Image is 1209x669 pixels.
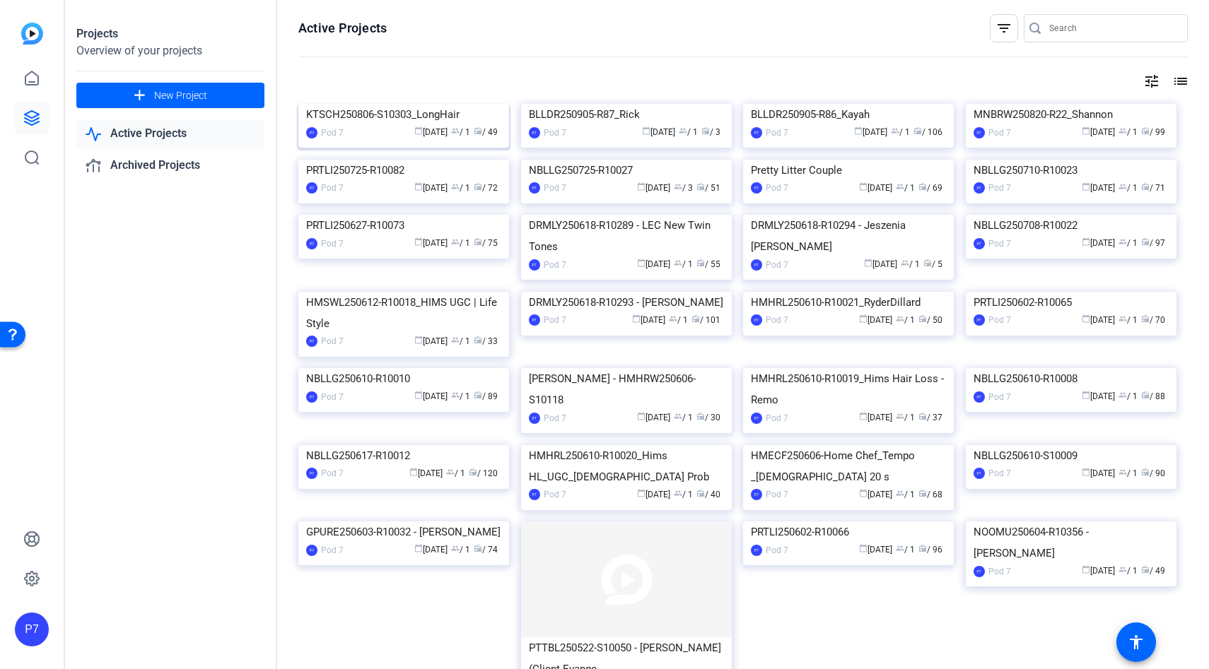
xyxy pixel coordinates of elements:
mat-icon: tune [1143,73,1160,90]
div: NOOMU250604-R10356 - [PERSON_NAME] [974,521,1169,564]
span: / 69 [918,183,942,193]
span: / 30 [696,413,720,422]
div: P7 [306,545,317,556]
div: Pod 7 [544,487,566,502]
span: / 1 [674,259,693,269]
span: / 70 [1141,315,1165,325]
div: BLLDR250905-R86_Kayah [751,104,946,125]
span: radio [1141,237,1150,246]
div: Pod 7 [988,237,1011,251]
span: / 1 [1119,127,1138,137]
span: / 1 [451,336,470,346]
div: KTSCH250806-S10303_LongHair [306,104,501,125]
span: radio [1141,314,1150,323]
div: Pod 7 [544,411,566,425]
a: Active Projects [76,119,264,148]
span: radio [913,126,922,135]
span: calendar_today [637,259,646,267]
div: Pod 7 [766,181,788,195]
div: NBLLG250610-R10010 [306,368,501,389]
span: group [451,391,460,399]
span: group [674,259,682,267]
span: / 1 [901,259,920,269]
div: P7 [751,314,762,326]
div: P7 [974,238,985,249]
mat-icon: accessibility [1128,634,1145,651]
div: Pod 7 [321,466,344,480]
span: group [1119,237,1127,246]
div: Pod 7 [766,126,788,140]
div: P7 [15,612,49,646]
div: P7 [306,468,317,479]
span: group [1119,126,1127,135]
span: radio [918,182,927,191]
div: Pod 7 [321,334,344,348]
div: PRTLI250627-R10073 [306,215,501,236]
span: radio [918,489,927,497]
span: group [451,126,460,135]
div: HMECF250606-Home Chef_Tempo _[DEMOGRAPHIC_DATA] 20 s [751,445,946,487]
div: Pod 7 [544,126,566,140]
span: radio [474,544,482,552]
div: Pod 7 [988,390,1011,404]
div: P7 [306,391,317,403]
span: / 40 [696,490,720,499]
div: HMHRL250610-R10020_Hims HL_UGC_[DEMOGRAPHIC_DATA] Prob [529,445,724,487]
span: calendar_today [414,336,423,344]
div: Pod 7 [766,543,788,557]
span: group [669,314,677,323]
span: / 90 [1141,468,1165,478]
span: [DATE] [859,413,892,422]
span: [DATE] [637,183,670,193]
span: group [896,489,904,497]
span: / 1 [451,545,470,555]
span: / 72 [474,183,498,193]
span: [DATE] [414,183,448,193]
span: group [674,489,682,497]
span: / 37 [918,413,942,422]
span: calendar_today [1082,314,1090,323]
div: P7 [751,259,762,271]
div: [PERSON_NAME] - HMHRW250606-S10118 [529,368,724,410]
div: Pretty Litter Couple [751,160,946,181]
span: group [901,259,909,267]
span: calendar_today [859,314,868,323]
span: calendar_today [859,412,868,420]
div: P7 [529,259,540,271]
span: calendar_today [414,182,423,191]
div: P7 [974,391,985,403]
mat-icon: filter_list [995,20,1012,37]
span: radio [918,544,927,552]
div: DRMLY250618-R10289 - LEC New Twin Tones [529,215,724,257]
span: [DATE] [642,127,675,137]
div: P7 [974,182,985,194]
span: radio [696,489,705,497]
span: [DATE] [414,336,448,346]
div: P7 [529,413,540,424]
span: radio [691,314,700,323]
span: / 1 [451,127,470,137]
span: [DATE] [859,545,892,555]
span: [DATE] [637,259,670,269]
span: calendar_today [637,412,646,420]
div: HMHRL250610-R10021_RyderDillard [751,292,946,313]
span: radio [918,314,927,323]
span: [DATE] [1082,183,1115,193]
span: group [896,544,904,552]
span: / 3 [701,127,720,137]
span: calendar_today [859,182,868,191]
span: / 1 [674,490,693,499]
div: PRTLI250602-R10065 [974,292,1169,313]
span: group [674,182,682,191]
span: calendar_today [414,237,423,246]
span: calendar_today [1082,391,1090,399]
span: radio [1141,391,1150,399]
span: / 88 [1141,391,1165,401]
span: radio [696,412,705,420]
span: / 101 [691,315,720,325]
div: DRMLY250618-R10293 - [PERSON_NAME] [529,292,724,313]
span: calendar_today [409,468,418,476]
span: [DATE] [859,315,892,325]
span: / 1 [1119,391,1138,401]
span: / 1 [674,413,693,422]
